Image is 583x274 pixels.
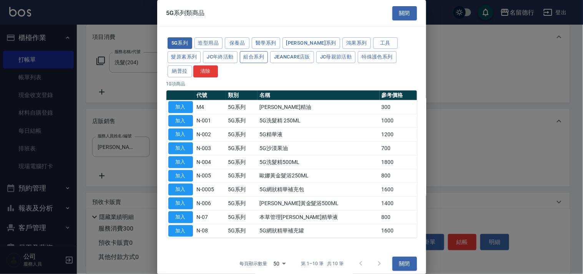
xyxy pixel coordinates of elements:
button: 工具 [373,37,398,49]
button: 加入 [168,101,193,113]
button: [PERSON_NAME]系列 [282,37,340,49]
td: N-005 [195,169,226,183]
td: 5G系列 [226,169,257,183]
th: 名稱 [257,90,379,100]
td: 1600 [380,183,417,197]
td: 5G系列 [226,155,257,169]
span: 5G系列類商品 [166,9,205,17]
button: 加入 [168,142,193,154]
button: 保養品 [225,37,249,49]
button: 關閉 [392,6,417,20]
td: 本草管理[PERSON_NAME]精華液 [257,210,379,224]
td: N-0005 [195,183,226,197]
button: 加入 [168,129,193,140]
td: N-08 [195,224,226,238]
button: 特殊護色系列 [358,51,396,63]
button: JeanCare店販 [270,51,314,63]
td: 5G系列 [226,128,257,142]
td: 800 [380,169,417,183]
button: 加入 [168,225,193,237]
td: N-002 [195,128,226,142]
td: 歐娜黃金髮浴250ML [257,169,379,183]
button: 組合系列 [240,51,268,63]
td: 5G系列 [226,210,257,224]
button: 關閉 [392,257,417,271]
td: 5G網狀精華補充罐 [257,224,379,238]
p: 每頁顯示數量 [239,260,267,267]
td: N-003 [195,142,226,155]
button: 加入 [168,170,193,182]
button: 加入 [168,211,193,223]
td: 5G洗髮精 250ML [257,114,379,128]
td: [PERSON_NAME]黃金髮浴500ML [257,197,379,211]
td: N-004 [195,155,226,169]
td: 5G系列 [226,142,257,155]
td: 5G系列 [226,224,257,238]
td: 1200 [380,128,417,142]
button: 髮原素系列 [168,51,201,63]
p: 第 1–10 筆 共 10 筆 [301,260,344,267]
td: 300 [380,100,417,114]
td: 5G系列 [226,183,257,197]
td: 800 [380,210,417,224]
td: M4 [195,100,226,114]
td: 5G網狀精華補充包 [257,183,379,197]
th: 參考價格 [380,90,417,100]
td: N-001 [195,114,226,128]
td: 5G沙漠果油 [257,142,379,155]
td: [PERSON_NAME]精油 [257,100,379,114]
td: 1000 [380,114,417,128]
button: 醫學系列 [252,37,280,49]
td: 5G洗髮精500ML [257,155,379,169]
button: 加入 [168,197,193,209]
button: 納普拉 [168,65,192,77]
td: 5G系列 [226,114,257,128]
td: N-07 [195,210,226,224]
td: 700 [380,142,417,155]
td: 1400 [380,197,417,211]
button: 5G系列 [168,37,192,49]
button: 鴻果系列 [342,37,371,49]
th: 類別 [226,90,257,100]
div: 50 [270,253,289,274]
td: 1600 [380,224,417,238]
button: JC母親節活動 [316,51,356,63]
td: 5G系列 [226,197,257,211]
button: JC年終活動 [203,51,237,63]
th: 代號 [195,90,226,100]
td: 5G系列 [226,100,257,114]
button: 加入 [168,156,193,168]
button: 造型用品 [194,37,223,49]
button: 加入 [168,184,193,195]
button: 清除 [193,65,218,77]
button: 加入 [168,115,193,127]
p: 10 項商品 [166,80,417,87]
td: 1800 [380,155,417,169]
td: 5G精華液 [257,128,379,142]
td: N-006 [195,197,226,211]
